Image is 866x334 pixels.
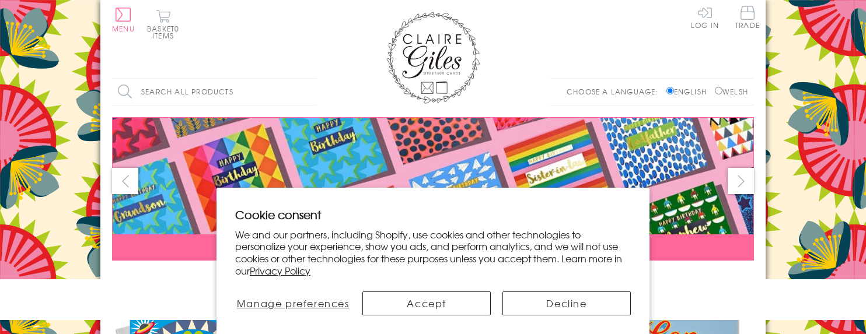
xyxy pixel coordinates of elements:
[728,168,754,194] button: next
[666,86,713,97] label: English
[112,8,135,32] button: Menu
[735,6,760,29] span: Trade
[235,291,351,315] button: Manage preferences
[715,86,748,97] label: Welsh
[666,87,674,94] input: English
[112,168,138,194] button: prev
[112,269,754,287] div: Carousel Pagination
[250,263,310,277] a: Privacy Policy
[235,228,631,277] p: We and our partners, including Shopify, use cookies and other technologies to personalize your ex...
[235,206,631,223] h2: Cookie consent
[386,12,480,104] img: Claire Giles Greetings Cards
[112,79,316,105] input: Search all products
[147,9,179,39] button: Basket0 items
[362,291,491,315] button: Accept
[112,23,135,34] span: Menu
[502,291,631,315] button: Decline
[305,79,316,105] input: Search
[715,87,722,94] input: Welsh
[237,296,350,310] span: Manage preferences
[152,23,179,41] span: 0 items
[735,6,760,31] a: Trade
[691,6,719,29] a: Log In
[567,86,664,97] p: Choose a language:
